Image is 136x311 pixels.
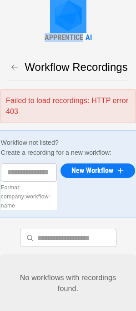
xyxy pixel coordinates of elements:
[1,183,51,211] p: Format: company:workflow-name
[25,60,127,74] h5: Workflow Recordings
[86,33,92,42] div: AI
[71,167,113,174] span: New Workflow
[6,95,130,117] p: Failed to load recordings: HTTP error 403
[9,272,127,294] p: No workflows with recordings found.
[45,33,83,42] div: APPRENTICE
[60,163,135,178] button: New Workflow
[1,138,136,158] h6: Workflow not listed? Create a recording for a new workflow:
